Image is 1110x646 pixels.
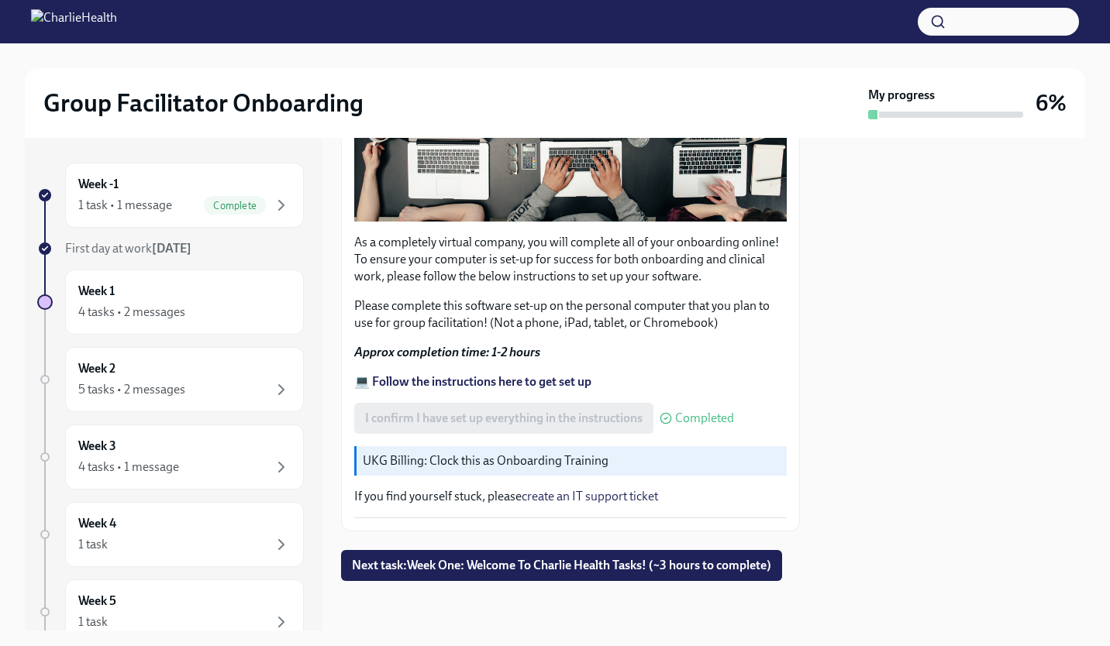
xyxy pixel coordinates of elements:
span: Completed [675,412,734,424]
div: 1 task [78,613,108,631]
div: 4 tasks • 2 messages [78,304,185,321]
strong: [DATE] [152,241,191,256]
div: 4 tasks • 1 message [78,459,179,476]
span: First day at work [65,241,191,256]
strong: Approx completion time: 1-2 hours [354,345,540,359]
a: Week 51 task [37,579,304,644]
a: Week -11 task • 1 messageComplete [37,163,304,228]
p: Please complete this software set-up on the personal computer that you plan to use for group faci... [354,297,787,332]
h6: Week 2 [78,360,115,377]
h2: Group Facilitator Onboarding [43,88,364,119]
a: Week 14 tasks • 2 messages [37,270,304,335]
h6: Week 3 [78,438,116,455]
span: Complete [204,200,266,211]
button: Next task:Week One: Welcome To Charlie Health Tasks! (~3 hours to complete) [341,550,782,581]
h6: Week 4 [78,515,116,532]
h6: Week -1 [78,176,119,193]
a: Week 25 tasks • 2 messages [37,347,304,412]
p: As a completely virtual company, you will complete all of your onboarding online! To ensure your ... [354,234,787,285]
p: UKG Billing: Clock this as Onboarding Training [363,452,781,469]
a: 💻 Follow the instructions here to get set up [354,374,591,389]
h3: 6% [1036,89,1067,117]
a: Week 34 tasks • 1 message [37,424,304,490]
img: CharlieHealth [31,9,117,34]
div: 1 task [78,536,108,553]
h6: Week 1 [78,283,115,300]
p: If you find yourself stuck, please [354,488,787,505]
h6: Week 5 [78,593,116,610]
a: create an IT support ticket [522,489,658,503]
a: First day at work[DATE] [37,240,304,257]
div: 5 tasks • 2 messages [78,381,185,398]
a: Week 41 task [37,502,304,567]
div: 1 task • 1 message [78,197,172,214]
strong: My progress [868,87,935,104]
span: Next task : Week One: Welcome To Charlie Health Tasks! (~3 hours to complete) [352,558,771,573]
